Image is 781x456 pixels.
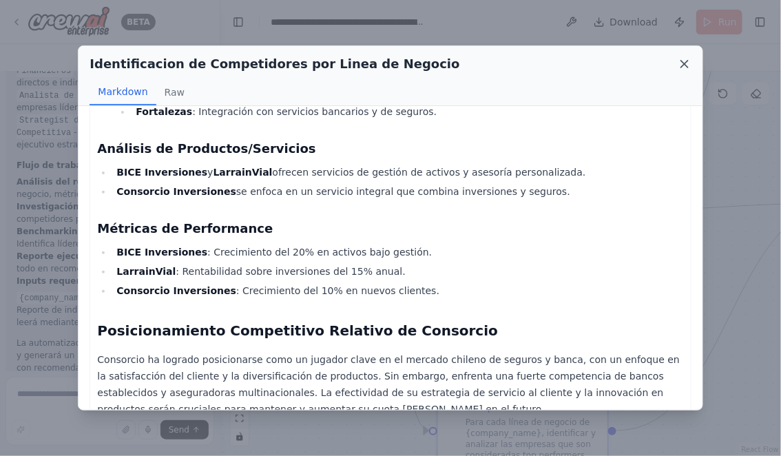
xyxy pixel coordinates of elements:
button: Raw [156,79,193,105]
strong: Consorcio Inversiones [116,285,236,296]
h3: Análisis de Productos/Servicios [97,139,683,158]
li: : Crecimiento del 20% en activos bajo gestión. [112,244,683,260]
h3: Métricas de Performance [97,219,683,238]
strong: LarrainVial [116,266,176,277]
button: Markdown [90,79,156,105]
li: : Crecimiento del 10% en nuevos clientes. [112,282,683,299]
strong: Fortalezas [136,106,192,117]
strong: LarrainVial [214,167,273,178]
strong: BICE Inversiones [116,167,207,178]
h2: Posicionamiento Competitivo Relativo de Consorcio [97,321,683,340]
li: se enfoca en un servicio integral que combina inversiones y seguros. [112,183,683,200]
p: Consorcio ha logrado posicionarse como un jugador clave en el mercado chileno de seguros y banca,... [97,351,683,417]
h2: Identificacion de Competidores por Linea de Negocio [90,54,459,74]
li: : Rentabilidad sobre inversiones del 15% anual. [112,263,683,280]
strong: BICE Inversiones [116,247,207,258]
strong: Consorcio Inversiones [116,186,236,197]
li: : Integración con servicios bancarios y de seguros. [132,103,683,120]
li: y ofrecen servicios de gestión de activos y asesoría personalizada. [112,164,683,180]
